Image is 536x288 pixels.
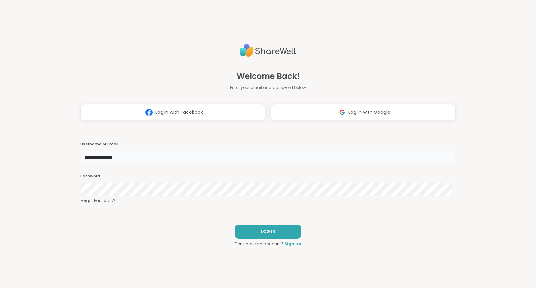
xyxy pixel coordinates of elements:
[155,109,203,116] span: Log in with Facebook
[284,241,301,247] a: Sign up
[80,104,265,120] button: Log in with Facebook
[336,106,348,118] img: ShareWell Logomark
[230,85,306,91] span: Enter your email and password below
[237,70,300,82] span: Welcome Back!
[80,142,456,147] h3: Username or Email
[80,198,456,204] a: Forgot Password?
[143,106,155,118] img: ShareWell Logomark
[261,229,275,235] span: LOG IN
[271,104,456,120] button: Log in with Google
[240,41,296,60] img: ShareWell Logo
[348,109,390,116] span: Log in with Google
[80,174,456,179] h3: Password
[235,241,283,247] span: Don't have an account?
[235,225,301,239] button: LOG IN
